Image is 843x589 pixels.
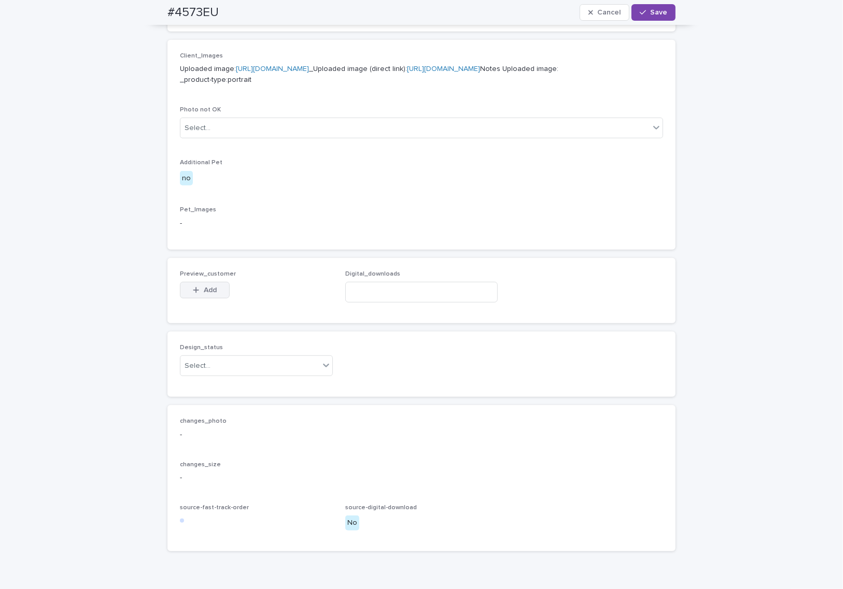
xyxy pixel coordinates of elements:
button: Add [180,282,230,298]
h2: #4573EU [167,5,219,20]
p: - [180,472,663,483]
span: Additional Pet [180,160,222,166]
button: Cancel [580,4,629,21]
span: changes_size [180,462,221,468]
a: [URL][DOMAIN_NAME] [407,65,480,73]
span: Client_Images [180,53,223,59]
span: Digital_downloads [345,271,400,277]
span: changes_photo [180,418,227,424]
span: Cancel [597,9,621,16]
span: Pet_Images [180,207,216,213]
p: Uploaded image: _Uploaded image (direct link): Notes Uploaded image: _product-type:portrait [180,64,663,85]
div: no [180,171,193,186]
span: source-fast-track-order [180,505,249,511]
p: - [180,218,663,229]
span: source-digital-download [345,505,417,511]
a: [URL][DOMAIN_NAME] [236,65,309,73]
p: - [180,429,663,440]
span: Save [650,9,667,16]
span: Preview_customer [180,271,236,277]
div: Select... [185,361,210,371]
div: Select... [185,123,210,134]
span: Add [204,286,217,294]
div: No [345,515,359,530]
button: Save [631,4,676,21]
span: Photo not OK [180,107,221,113]
span: Design_status [180,344,223,351]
